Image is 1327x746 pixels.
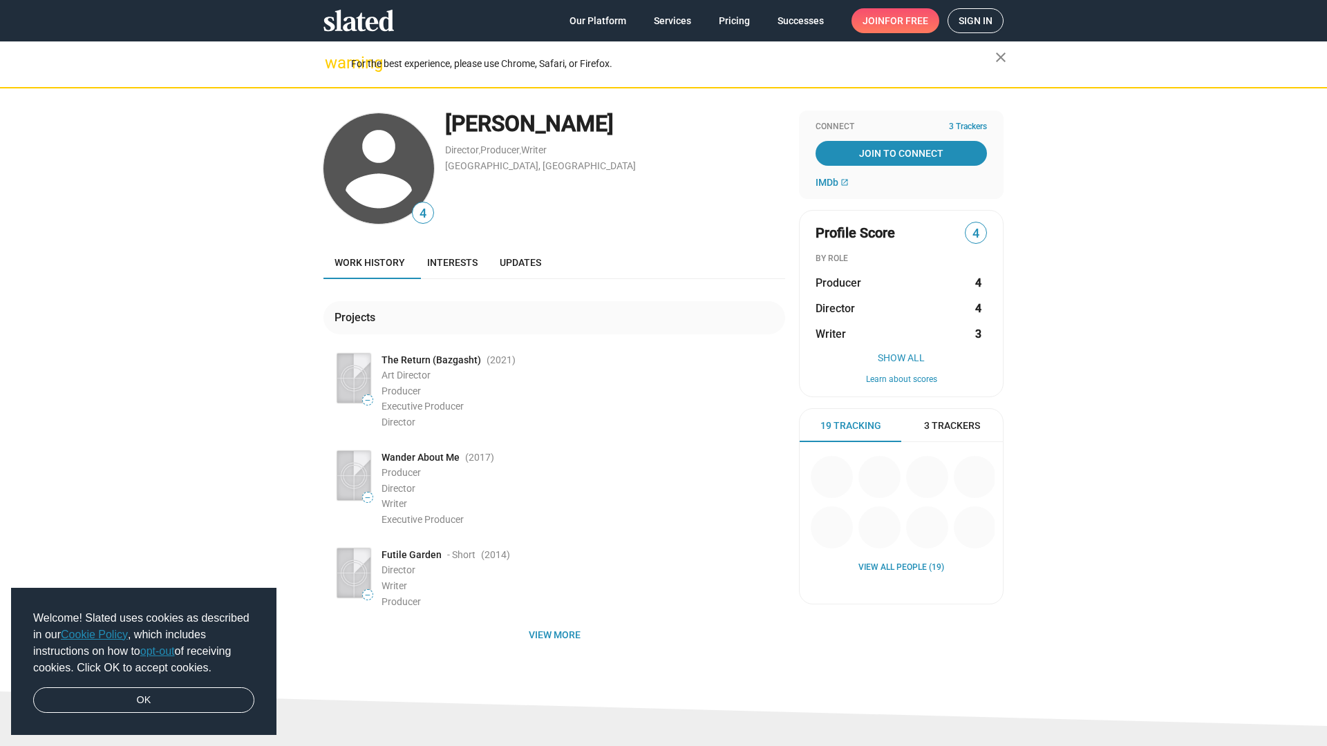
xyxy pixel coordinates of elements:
a: Writer [521,144,547,155]
span: 4 [413,204,433,223]
a: Work history [323,246,416,279]
button: Learn about scores [816,374,987,385]
a: Services [643,8,702,33]
span: (2014 ) [481,548,510,562]
span: Executive Producer [382,514,464,525]
span: Writer [382,498,407,509]
span: Work history [335,257,405,268]
span: Director [816,301,855,316]
a: [GEOGRAPHIC_DATA], [GEOGRAPHIC_DATA] [445,160,636,171]
a: Join To Connect [816,141,987,166]
span: - Short [447,548,476,562]
span: (2017 ) [465,451,494,464]
span: 3 Trackers [949,122,987,133]
span: Director [382,417,415,428]
span: Wander About Me [382,451,460,464]
a: View all People (19) [858,562,944,573]
span: Join [863,8,928,33]
div: For the best experience, please use Chrome, Safari, or Firefox. [351,55,995,73]
span: Join To Connect [818,141,984,166]
a: Producer [480,144,520,155]
a: Successes [766,8,835,33]
a: IMDb [816,177,849,188]
span: — [363,591,373,599]
span: Producer [382,385,421,396]
span: Pricing [719,8,750,33]
button: View more [323,622,785,647]
a: Cookie Policy [61,629,128,640]
span: Writer [816,327,846,341]
button: Show All [816,352,987,363]
a: Pricing [708,8,761,33]
span: Producer [382,596,421,607]
div: cookieconsent [11,588,276,736]
span: Updates [500,257,541,268]
span: — [363,494,373,501]
strong: 4 [975,276,981,290]
div: [PERSON_NAME] [445,109,785,139]
a: Joinfor free [851,8,939,33]
mat-icon: close [992,49,1009,66]
span: — [363,396,373,404]
div: Connect [816,122,987,133]
span: 19 Tracking [820,419,881,432]
span: Director [382,564,415,575]
span: Sign in [959,9,992,32]
a: dismiss cookie message [33,687,254,714]
strong: 4 [975,301,981,316]
a: Updates [489,246,552,279]
span: Producer [816,276,861,290]
span: 3 Trackers [924,419,980,432]
span: Profile Score [816,224,895,242]
span: View more [335,622,774,647]
div: Projects [335,310,381,325]
span: Executive Producer [382,401,464,412]
a: Interests [416,246,489,279]
mat-icon: open_in_new [840,178,849,186]
span: The Return (Bazgasht) [382,354,481,367]
span: Futile Garden [382,548,442,562]
span: Services [654,8,691,33]
span: Interests [427,257,478,268]
div: BY ROLE [816,254,987,265]
span: Our Platform [570,8,626,33]
a: Director [445,144,479,155]
strong: 3 [975,327,981,341]
mat-icon: warning [325,55,341,71]
span: , [479,147,480,155]
a: Sign in [948,8,1004,33]
span: Art Director [382,370,431,381]
span: Welcome! Slated uses cookies as described in our , which includes instructions on how to of recei... [33,610,254,676]
span: 4 [966,224,986,243]
span: , [520,147,521,155]
span: Writer [382,580,407,591]
a: Our Platform [558,8,637,33]
span: IMDb [816,177,838,188]
span: Producer [382,467,421,478]
span: (2021 ) [487,354,516,367]
span: for free [885,8,928,33]
span: Director [382,483,415,494]
a: opt-out [140,645,175,657]
span: Successes [778,8,824,33]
